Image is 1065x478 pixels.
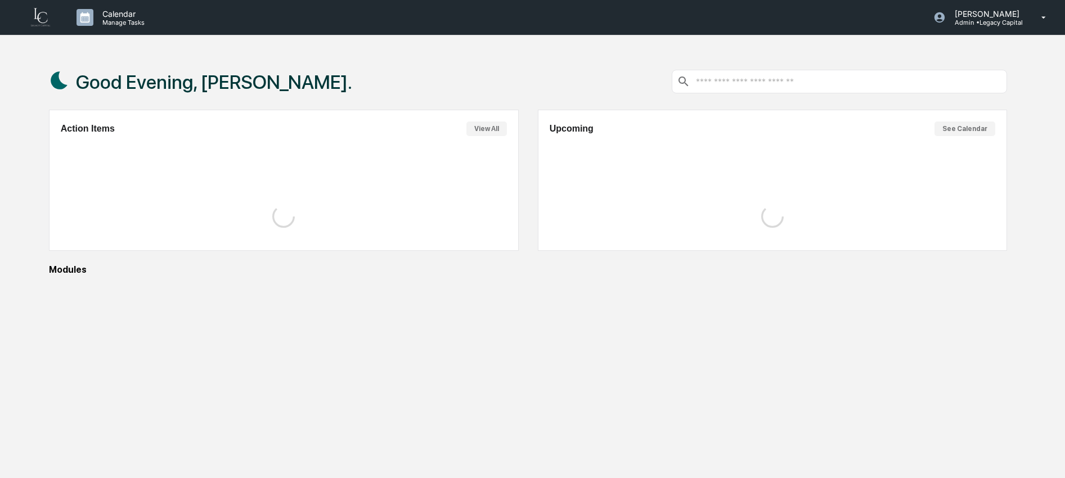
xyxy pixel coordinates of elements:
[946,9,1025,19] p: [PERSON_NAME]
[49,264,1008,275] div: Modules
[466,121,507,136] button: View All
[946,19,1025,26] p: Admin • Legacy Capital
[76,71,352,93] h1: Good Evening, [PERSON_NAME].
[27,7,54,28] img: logo
[93,19,150,26] p: Manage Tasks
[61,124,115,134] h2: Action Items
[93,9,150,19] p: Calendar
[934,121,995,136] button: See Calendar
[550,124,594,134] h2: Upcoming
